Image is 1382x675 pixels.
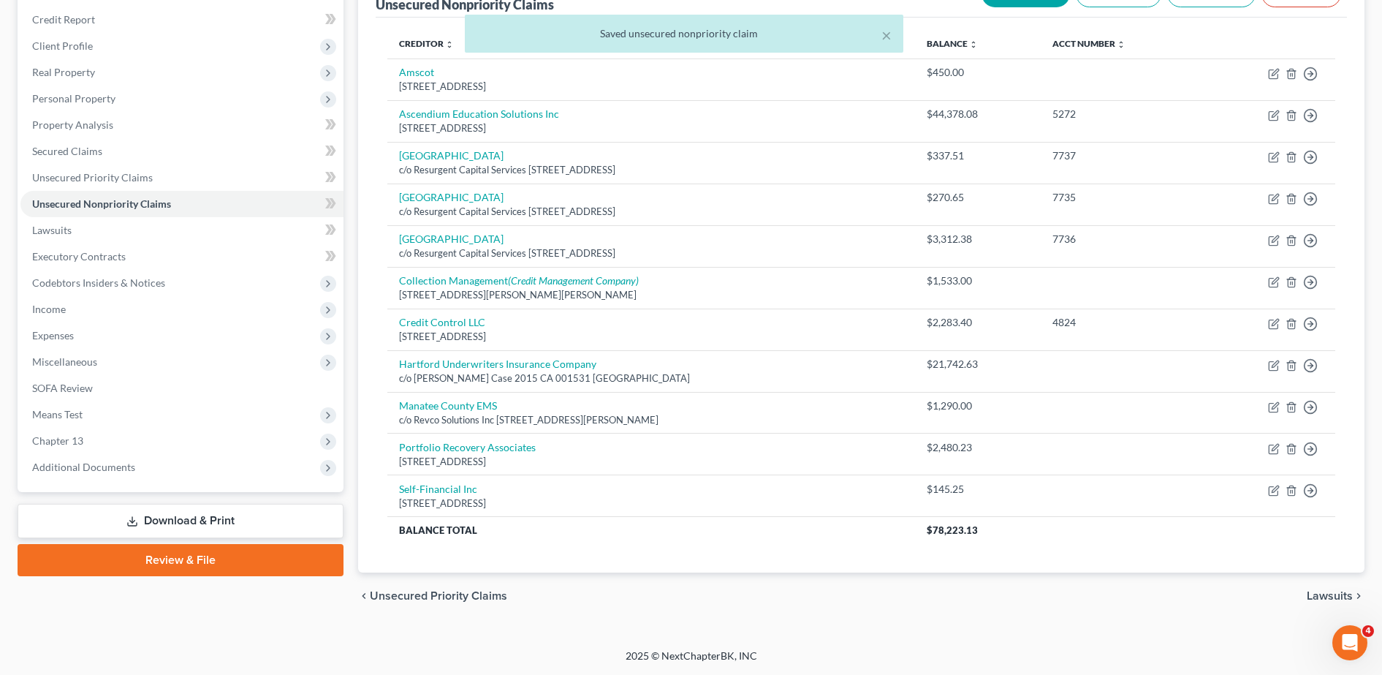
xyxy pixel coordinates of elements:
[927,357,1028,372] div: $21,742.63
[18,544,343,576] a: Review & File
[927,440,1028,455] div: $2,480.23
[275,649,1108,675] div: 2025 © NextChapterBK, INC
[399,205,904,219] div: c/o Resurgent Capital Services [STREET_ADDRESS]
[32,355,97,368] span: Miscellaneous
[927,65,1028,80] div: $450.00
[18,504,343,538] a: Download & Print
[399,497,904,510] div: [STREET_ADDRESS]
[399,80,904,94] div: [STREET_ADDRESS]
[399,233,504,245] a: [GEOGRAPHIC_DATA]
[32,13,95,26] span: Credit Report
[399,372,904,385] div: c/o [PERSON_NAME] Case 2015 CA 001531 [GEOGRAPHIC_DATA]
[358,590,370,602] i: chevron_left
[399,441,536,453] a: Portfolio Recovery Associates
[20,191,343,217] a: Unsecured Nonpriority Claims
[399,121,904,135] div: [STREET_ADDRESS]
[370,590,507,602] span: Unsecured Priority Claims
[1353,590,1364,602] i: chevron_right
[399,455,904,469] div: [STREET_ADDRESS]
[927,482,1028,497] div: $145.25
[477,26,892,41] div: Saved unsecured nonpriority claim
[399,330,904,344] div: [STREET_ADDRESS]
[1052,148,1191,163] div: 7737
[32,145,102,157] span: Secured Claims
[1052,232,1191,246] div: 7736
[32,382,93,394] span: SOFA Review
[32,92,115,105] span: Personal Property
[1307,590,1353,602] span: Lawsuits
[399,163,904,177] div: c/o Resurgent Capital Services [STREET_ADDRESS]
[32,461,135,473] span: Additional Documents
[399,316,485,328] a: Credit Control LLC
[927,190,1028,205] div: $270.65
[927,107,1028,121] div: $44,378.08
[32,224,72,236] span: Lawsuits
[927,315,1028,330] div: $2,283.40
[399,288,904,302] div: [STREET_ADDRESS][PERSON_NAME][PERSON_NAME]
[20,112,343,138] a: Property Analysis
[881,26,892,44] button: ×
[20,244,343,270] a: Executory Contracts
[32,329,74,342] span: Expenses
[399,358,596,370] a: Hartford Underwriters Insurance Company
[32,171,153,184] span: Unsecured Priority Claims
[1332,625,1367,660] iframe: Intercom live chat
[32,197,171,210] span: Unsecured Nonpriority Claims
[399,108,559,120] a: Ascendium Education Solutions Inc
[399,399,497,412] a: Manatee County EMS
[32,434,83,447] span: Chapter 13
[32,408,83,421] span: Means Test
[927,399,1028,413] div: $1,290.00
[927,148,1028,163] div: $337.51
[32,118,113,131] span: Property Analysis
[508,274,639,287] i: (Credit Management Company)
[399,274,639,287] a: Collection Management(Credit Management Company)
[32,303,66,315] span: Income
[20,165,343,191] a: Unsecured Priority Claims
[927,232,1028,246] div: $3,312.38
[20,217,343,244] a: Lawsuits
[399,246,904,260] div: c/o Resurgent Capital Services [STREET_ADDRESS]
[1052,190,1191,205] div: 7735
[1307,590,1364,602] button: Lawsuits chevron_right
[1362,625,1374,637] span: 4
[927,274,1028,288] div: $1,533.00
[20,138,343,165] a: Secured Claims
[32,66,95,78] span: Real Property
[32,250,126,263] span: Executory Contracts
[399,149,504,162] a: [GEOGRAPHIC_DATA]
[20,375,343,401] a: SOFA Review
[399,191,504,203] a: [GEOGRAPHIC_DATA]
[32,276,165,289] span: Codebtors Insiders & Notices
[399,66,434,78] a: Amscot
[399,483,477,495] a: Self-Financial Inc
[399,413,904,427] div: c/o Revco Solutions Inc [STREET_ADDRESS][PERSON_NAME]
[20,7,343,33] a: Credit Report
[927,524,978,536] span: $78,223.13
[1052,315,1191,330] div: 4824
[387,517,916,543] th: Balance Total
[1052,107,1191,121] div: 5272
[358,590,507,602] button: chevron_left Unsecured Priority Claims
